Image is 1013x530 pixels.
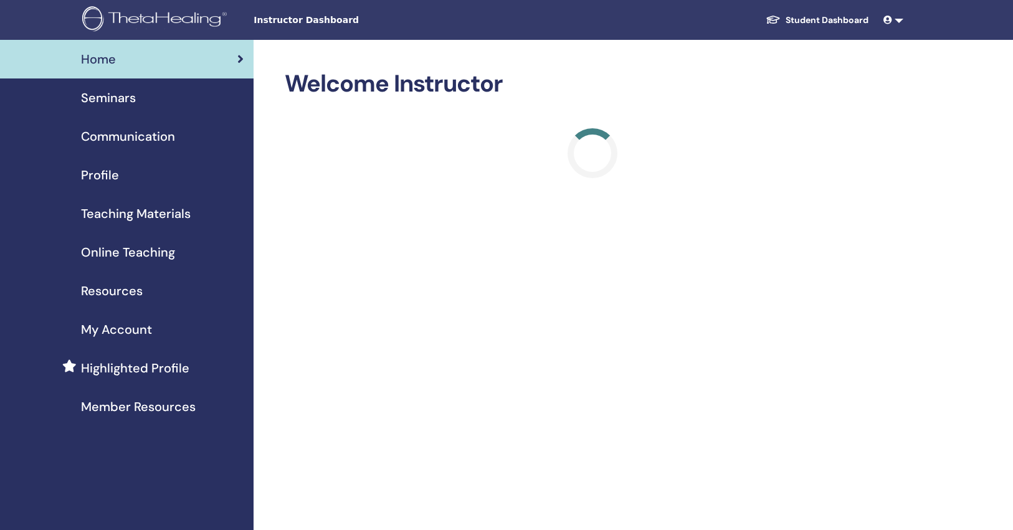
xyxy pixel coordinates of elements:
span: My Account [81,320,152,339]
a: Student Dashboard [756,9,878,32]
h2: Welcome Instructor [285,70,901,98]
span: Online Teaching [81,243,175,262]
img: logo.png [82,6,231,34]
span: Highlighted Profile [81,359,189,377]
span: Profile [81,166,119,184]
span: Resources [81,282,143,300]
span: Instructor Dashboard [254,14,440,27]
img: graduation-cap-white.svg [766,14,781,25]
span: Member Resources [81,397,196,416]
span: Home [81,50,116,69]
span: Teaching Materials [81,204,191,223]
span: Communication [81,127,175,146]
span: Seminars [81,88,136,107]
